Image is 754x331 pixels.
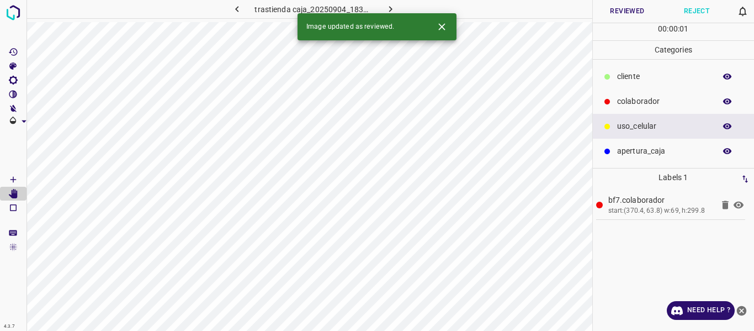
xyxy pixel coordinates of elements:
p: 00 [658,23,667,35]
p: cliente [617,71,710,82]
p: 00 [669,23,678,35]
p: uso_celular [617,120,710,132]
div: start:(370.4, 63.8) w:69, h:299.8 [608,206,714,216]
h6: trastienda caja_20250904_183249_841052.jpg [254,3,373,18]
div: : : [658,23,688,40]
p: bf7.colaborador [608,195,714,206]
a: Need Help ? [667,301,735,320]
p: 01 [679,23,688,35]
button: Close [432,17,452,37]
span: Image updated as reviewed. [306,22,394,32]
button: close-help [735,301,748,320]
p: Labels 1 [596,169,751,187]
div: 4.3.7 [1,322,18,331]
img: logo [3,3,23,23]
p: colaborador [617,96,710,107]
p: apertura_caja [617,145,710,157]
